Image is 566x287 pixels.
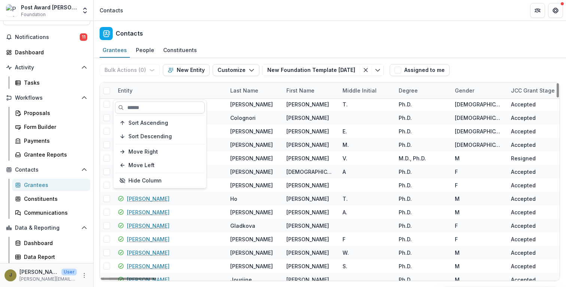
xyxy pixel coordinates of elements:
[286,181,329,189] div: [PERSON_NAME]
[399,100,412,108] div: Ph.D.
[511,276,536,284] div: Accepted
[230,222,255,230] div: Gladkova
[450,82,506,99] div: Gender
[372,64,384,76] button: Toggle menu
[455,249,460,257] div: M
[343,154,347,162] div: V.
[286,154,329,162] div: [PERSON_NAME]
[6,4,18,16] img: Post Award Jane Coffin Childs Memorial Fund
[390,64,450,76] button: Assigned to me
[19,276,77,283] p: [PERSON_NAME][EMAIL_ADDRESS][PERSON_NAME][DOMAIN_NAME]
[399,222,412,230] div: Ph.D.
[163,64,210,76] button: New Entity
[455,154,460,162] div: M
[3,61,90,73] button: Open Activity
[19,268,58,276] p: [PERSON_NAME]
[115,175,205,187] button: Hide Column
[80,33,87,41] span: 11
[399,235,412,243] div: Ph.D.
[286,127,329,135] div: [PERSON_NAME]
[455,127,502,135] div: [DEMOGRAPHIC_DATA]
[286,235,329,243] div: [PERSON_NAME]
[24,253,84,261] div: Data Report
[511,262,536,270] div: Accepted
[24,239,84,247] div: Dashboard
[133,45,157,55] div: People
[338,82,394,99] div: Middle Initial
[286,114,329,122] div: [PERSON_NAME]
[100,64,160,76] button: Bulk Actions (0)
[455,114,502,122] div: [DEMOGRAPHIC_DATA]
[115,159,205,171] button: Move Left
[455,168,458,176] div: F
[24,151,84,158] div: Grantee Reports
[455,262,460,270] div: M
[3,46,90,58] a: Dashboard
[15,64,78,71] span: Activity
[9,273,12,278] div: Jamie
[24,123,84,131] div: Form Builder
[230,168,273,176] div: [PERSON_NAME]
[530,3,545,18] button: Partners
[226,82,282,99] div: Last Name
[24,195,84,203] div: Constituents
[12,121,90,133] a: Form Builder
[343,208,347,216] div: A.
[338,87,381,94] div: Middle Initial
[12,76,90,89] a: Tasks
[394,87,422,94] div: Degree
[230,154,273,162] div: [PERSON_NAME]
[394,82,450,99] div: Degree
[15,225,78,231] span: Data & Reporting
[230,127,273,135] div: [PERSON_NAME]
[455,276,460,284] div: M
[262,64,360,76] button: New Foundation Template [DATE]
[230,114,256,122] div: Colognori
[282,87,319,94] div: First Name
[128,133,172,140] span: Sort Descending
[226,87,263,94] div: Last Name
[511,208,536,216] div: Accepted
[399,276,412,284] div: Ph.D.
[511,235,536,243] div: Accepted
[128,120,168,126] span: Sort Ascending
[3,92,90,104] button: Open Workflows
[511,154,536,162] div: Resigned
[3,164,90,176] button: Open Contacts
[12,251,90,263] a: Data Report
[12,179,90,191] a: Grantees
[100,43,130,58] a: Grantees
[21,11,46,18] span: Foundation
[24,137,84,145] div: Payments
[230,249,273,257] div: [PERSON_NAME]
[343,195,348,203] div: T.
[399,249,412,257] div: Ph.D.
[160,45,200,55] div: Constituents
[399,262,412,270] div: Ph.D.
[343,168,346,176] div: A
[213,64,259,76] button: Customize
[15,34,80,40] span: Notifications
[24,181,84,189] div: Grantees
[399,114,412,122] div: Ph.D.
[3,222,90,234] button: Open Data & Reporting
[511,181,536,189] div: Accepted
[15,48,84,56] div: Dashboard
[282,82,338,99] div: First Name
[511,141,536,149] div: Accepted
[160,43,200,58] a: Constituents
[230,262,273,270] div: [PERSON_NAME]
[24,79,84,87] div: Tasks
[511,195,536,203] div: Accepted
[511,249,536,257] div: Accepted
[230,181,273,189] div: [PERSON_NAME]
[286,249,329,257] div: [PERSON_NAME]
[100,45,130,55] div: Grantees
[399,168,412,176] div: Ph.D.
[61,269,77,275] p: User
[113,82,226,99] div: Entity
[399,195,412,203] div: Ph.D.
[127,249,170,257] a: [PERSON_NAME]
